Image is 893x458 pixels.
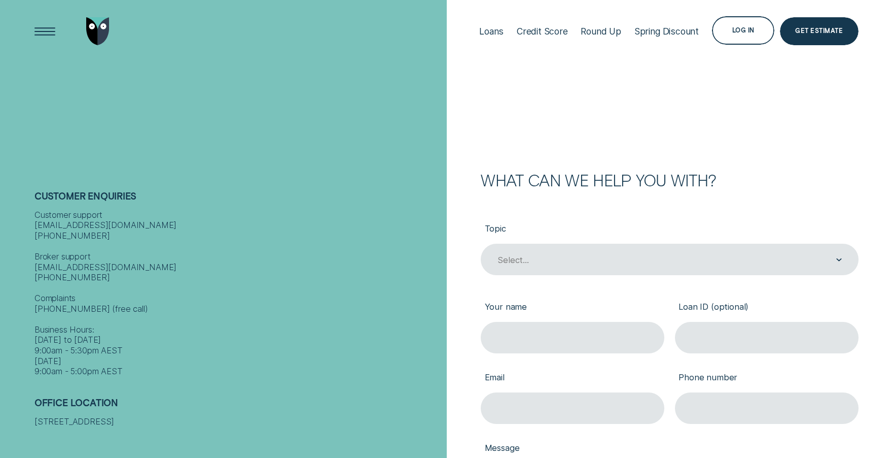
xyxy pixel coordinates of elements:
label: Phone number [675,364,859,392]
div: Round Up [581,26,621,37]
a: Get Estimate [780,17,859,46]
h2: Office Location [34,398,441,416]
button: Log in [712,16,774,45]
h1: Get In Touch [34,73,441,160]
div: Spring Discount [634,26,699,37]
label: Loan ID (optional) [675,293,859,322]
h2: What can we help you with? [481,172,859,188]
div: Customer support [EMAIL_ADDRESS][DOMAIN_NAME] [PHONE_NUMBER] Broker support [EMAIL_ADDRESS][DOMAI... [34,210,441,377]
div: Loans [479,26,504,37]
img: Wisr [86,17,110,46]
label: Your name [481,293,664,322]
div: [STREET_ADDRESS] [34,416,441,427]
h2: Customer Enquiries [34,191,441,210]
div: Select... [497,255,529,266]
label: Topic [481,215,859,244]
button: Open Menu [31,17,59,46]
label: Email [481,364,664,392]
div: Credit Score [517,26,568,37]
